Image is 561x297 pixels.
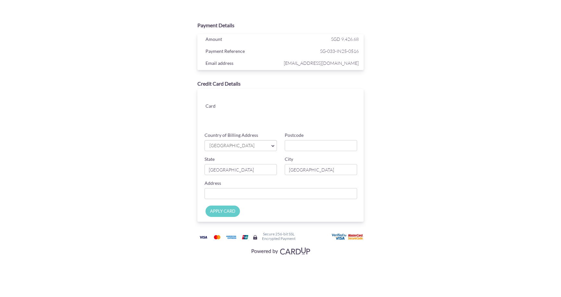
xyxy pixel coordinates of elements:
[239,233,252,241] img: Union Pay
[253,235,258,240] img: Secure lock
[285,132,304,138] label: Postcode
[201,47,282,57] div: Payment Reference
[201,35,282,45] div: Amount
[211,233,224,241] img: Mastercard
[331,36,359,42] span: SGD 9,426.68
[205,156,215,162] label: State
[285,156,293,162] label: City
[248,245,313,257] img: Visa, Mastercard
[206,206,240,217] input: APPLY CARD
[282,47,359,55] span: SG-033-IN25-0516
[197,80,364,88] div: Credit Card Details
[302,110,357,121] iframe: Secure card security code input frame
[332,233,364,241] img: User card
[205,132,258,138] label: Country of Billing Address
[205,180,221,186] label: Address
[205,140,277,151] a: [GEOGRAPHIC_DATA]
[225,233,238,241] img: American Express
[197,22,364,29] div: Payment Details
[201,102,241,112] div: Card
[201,59,282,69] div: Email address
[197,233,210,241] img: Visa
[246,110,302,121] iframe: Secure card expiration date input frame
[209,142,266,149] span: [GEOGRAPHIC_DATA]
[246,95,358,107] iframe: Secure card number input frame
[282,59,359,67] span: [EMAIL_ADDRESS][DOMAIN_NAME]
[262,232,295,240] h6: Secure 256-bit SSL Encrypted Payment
